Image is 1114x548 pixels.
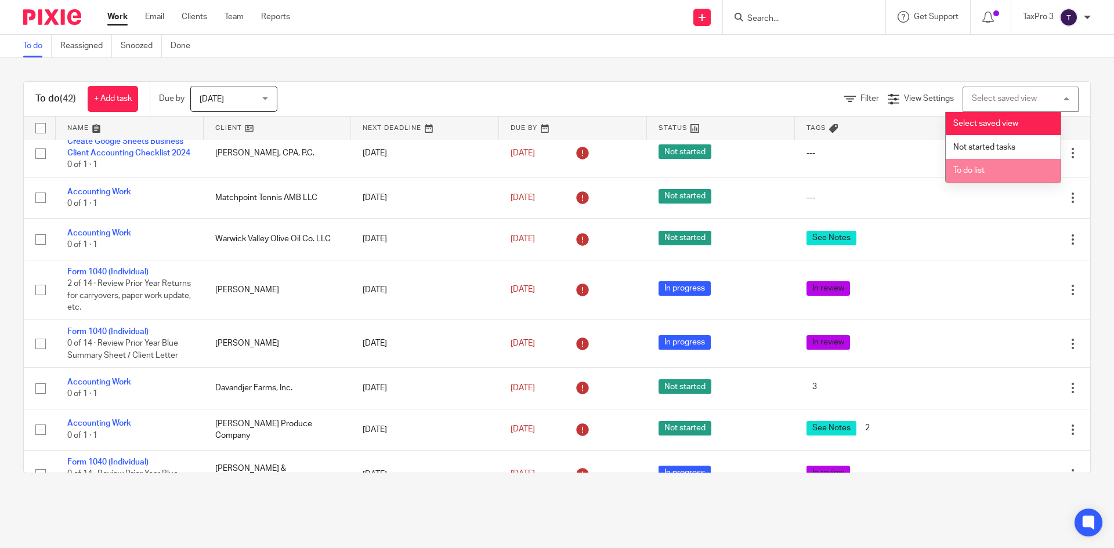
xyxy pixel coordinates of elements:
span: 0 of 1 · 1 [67,390,97,398]
img: svg%3E [1059,8,1078,27]
td: Davandjer Farms, Inc. [204,368,352,409]
a: Team [225,11,244,23]
td: [DATE] [351,129,499,177]
span: [DATE] [511,339,535,347]
div: --- [806,192,931,204]
span: In review [806,466,850,480]
span: To do list [953,166,985,175]
span: Not started tasks [953,143,1015,151]
td: [PERSON_NAME], CPA, P.C. [204,129,352,177]
span: In progress [659,466,711,480]
td: [DATE] [351,409,499,450]
td: [DATE] [351,451,499,498]
span: Not started [659,379,711,394]
a: Reports [261,11,290,23]
span: 0 of 1 · 1 [67,241,97,249]
td: [PERSON_NAME] [204,260,352,320]
span: Filter [860,95,879,103]
td: [DATE] [351,177,499,218]
td: [PERSON_NAME] [204,320,352,367]
a: Form 1040 (Individual) [67,268,149,276]
p: Due by [159,93,185,104]
span: 0 of 1 · 1 [67,161,97,169]
span: View Settings [904,95,954,103]
td: [DATE] [351,320,499,367]
span: [DATE] [511,235,535,243]
span: See Notes [806,421,856,436]
span: In progress [659,281,711,296]
span: Not started [659,421,711,436]
span: 2 [859,421,876,436]
span: In review [806,281,850,296]
div: --- [806,147,931,159]
a: + Add task [88,86,138,112]
span: 3 [806,379,823,394]
h1: To do [35,93,76,105]
span: Tags [806,125,826,131]
span: [DATE] [511,194,535,202]
span: [DATE] [511,426,535,434]
span: In review [806,335,850,350]
a: Accounting Work [67,419,131,427]
input: Search [746,14,851,24]
td: [DATE] [351,219,499,260]
td: [DATE] [351,260,499,320]
span: 0 of 1 · 1 [67,431,97,440]
span: Not started [659,231,711,245]
span: [DATE] [511,286,535,294]
span: 0 of 1 · 1 [67,199,97,208]
span: 0 of 14 · Review Prior Year Blue Summary Sheet / Client Letter [67,470,178,491]
a: Form 1040 (Individual) [67,328,149,336]
img: Pixie [23,9,81,25]
span: [DATE] [511,149,535,157]
td: [DATE] [351,368,499,409]
a: Reassigned [60,35,112,57]
div: Select saved view [972,95,1037,103]
a: Clients [182,11,207,23]
span: See Notes [806,231,856,245]
a: Done [171,35,199,57]
span: [DATE] [511,470,535,478]
span: [DATE] [511,384,535,392]
td: Matchpoint Tennis AMB LLC [204,177,352,218]
span: Not started [659,144,711,159]
span: 0 of 14 · Review Prior Year Blue Summary Sheet / Client Letter [67,339,178,360]
a: Accounting Work [67,188,131,196]
a: Email [145,11,164,23]
a: Accounting Work [67,229,131,237]
a: Snoozed [121,35,162,57]
span: In progress [659,335,711,350]
span: 2 of 14 · Review Prior Year Returns for carryovers, paper work update, etc. [67,280,191,311]
a: To do [23,35,52,57]
td: [PERSON_NAME] Produce Company [204,409,352,450]
td: [PERSON_NAME] & [PERSON_NAME] [204,451,352,498]
a: Work [107,11,128,23]
td: Warwick Valley Olive Oil Co. LLC [204,219,352,260]
span: Select saved view [953,119,1018,128]
a: Form 1040 (Individual) [67,458,149,466]
a: Accounting Work [67,378,131,386]
span: Not started [659,189,711,204]
span: [DATE] [200,95,224,103]
span: Get Support [914,13,959,21]
span: (42) [60,94,76,103]
p: TaxPro 3 [1023,11,1054,23]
